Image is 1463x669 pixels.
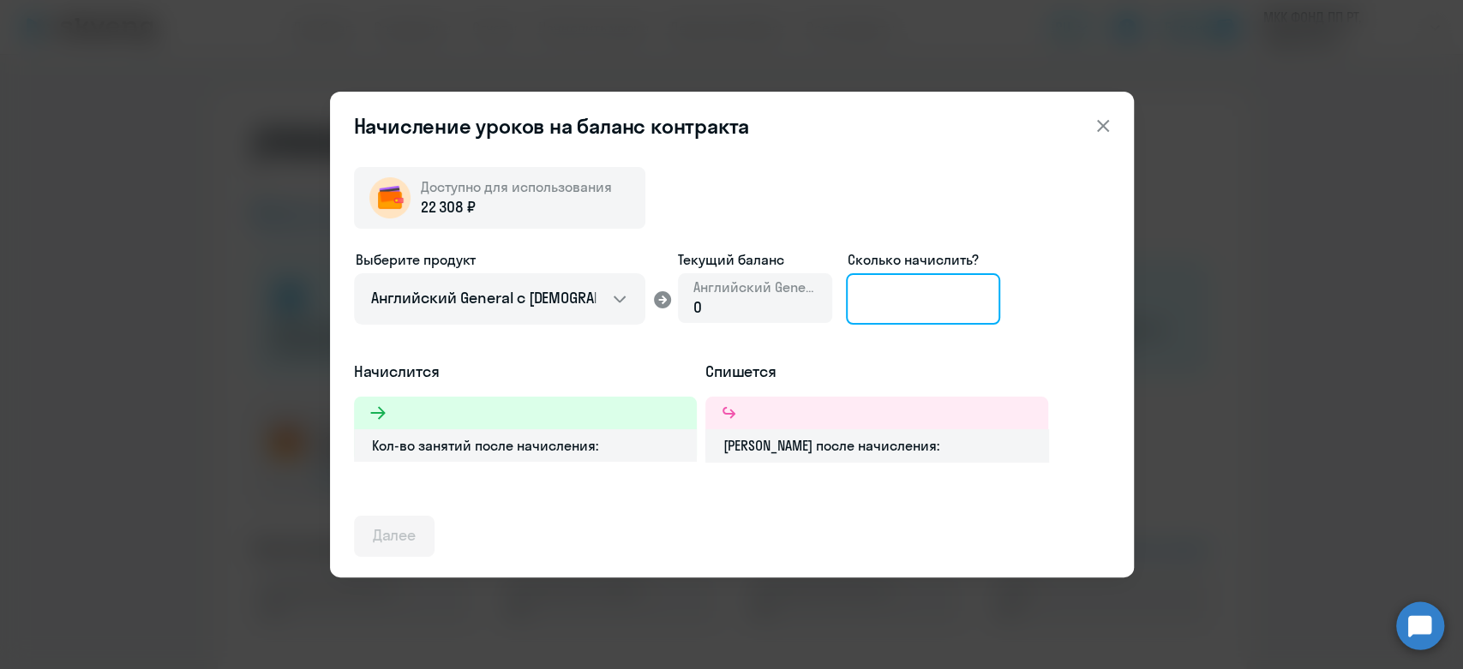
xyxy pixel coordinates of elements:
[356,251,476,268] span: Выберите продукт
[354,516,435,557] button: Далее
[354,429,697,462] div: Кол-во занятий после начисления:
[693,278,817,296] span: Английский General
[421,196,477,218] span: 22 308 ₽
[369,177,411,218] img: wallet-circle.png
[354,361,697,383] h5: Начислится
[421,178,612,195] span: Доступно для использования
[678,249,832,270] span: Текущий баланс
[705,429,1048,462] div: [PERSON_NAME] после начисления:
[848,251,979,268] span: Сколько начислить?
[705,361,1048,383] h5: Спишется
[693,297,702,317] span: 0
[373,524,417,547] div: Далее
[330,112,1134,140] header: Начисление уроков на баланс контракта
